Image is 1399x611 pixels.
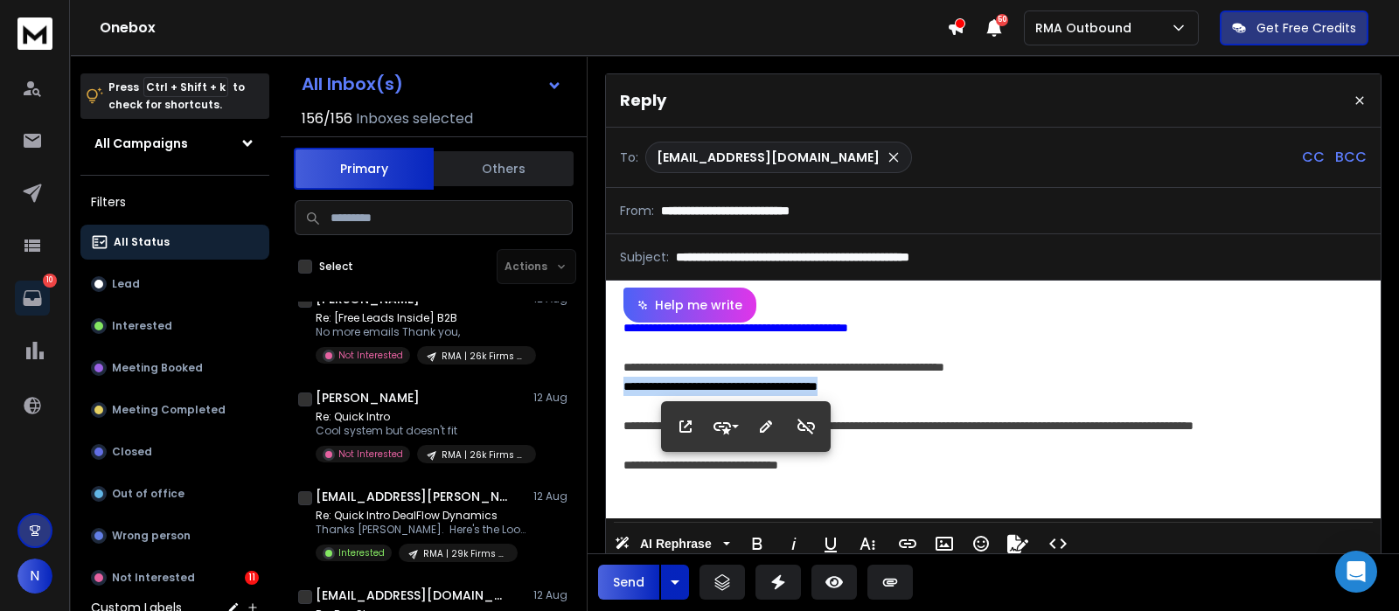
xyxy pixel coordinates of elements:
p: 12 Aug [533,588,573,602]
button: N [17,559,52,594]
p: Re: Quick Intro [316,410,525,424]
h3: Inboxes selected [356,108,473,129]
button: Emoticons [964,526,998,561]
p: Meeting Completed [112,403,226,417]
button: Bold (Ctrl+B) [741,526,774,561]
button: Help me write [623,288,756,323]
div: Open Intercom Messenger [1335,551,1377,593]
button: Edit Link [749,409,783,444]
img: logo [17,17,52,50]
button: Primary [294,148,434,190]
p: No more emails Thank you, [316,325,525,339]
button: Signature [1001,526,1034,561]
a: 10 [15,281,50,316]
button: Open Link [669,409,702,444]
p: Not Interested [338,448,403,461]
p: RMA Outbound [1035,19,1138,37]
p: Out of office [112,487,184,501]
button: Meeting Booked [80,351,269,385]
p: Re: [Free Leads Inside] B2B [316,311,525,325]
button: Meeting Completed [80,392,269,427]
button: Out of office [80,476,269,511]
p: RMA | 26k Firms (Specific Owner Info) [442,448,525,462]
span: 50 [996,14,1008,26]
p: From: [620,202,654,219]
h1: All Campaigns [94,135,188,152]
div: 11 [245,571,259,585]
p: [EMAIL_ADDRESS][DOMAIN_NAME] [657,149,880,166]
p: Interested [338,546,385,559]
p: 12 Aug [533,489,573,503]
button: Not Interested11 [80,560,269,595]
p: Not Interested [338,349,403,362]
p: BCC [1335,147,1367,168]
button: Style [709,409,742,444]
p: All Status [114,235,170,249]
p: Press to check for shortcuts. [108,79,245,114]
p: RMA | 26k Firms (Specific Owner Info) [442,350,525,363]
button: Underline (Ctrl+U) [814,526,847,561]
p: Closed [112,445,152,459]
h1: All Inbox(s) [302,75,403,93]
button: More Text [851,526,884,561]
button: Interested [80,309,269,344]
p: RMA | 29k Firms (General Team Info) [423,547,507,560]
p: Interested [112,319,172,333]
h1: [EMAIL_ADDRESS][PERSON_NAME][DOMAIN_NAME] [316,488,508,505]
p: CC [1302,147,1325,168]
button: Insert Link (Ctrl+K) [891,526,924,561]
span: 156 / 156 [302,108,352,129]
button: Code View [1041,526,1075,561]
button: All Inbox(s) [288,66,576,101]
p: Re: Quick Intro DealFlow Dynamics [316,509,525,523]
span: AI Rephrase [637,537,715,552]
h1: [EMAIL_ADDRESS][DOMAIN_NAME] [316,587,508,604]
p: Not Interested [112,571,195,585]
h1: [PERSON_NAME] [316,389,420,406]
button: All Campaigns [80,126,269,161]
p: To: [620,149,638,166]
button: Unlink [790,409,823,444]
label: Select [319,260,353,274]
p: Meeting Booked [112,361,203,375]
h3: Filters [80,190,269,214]
p: 12 Aug [533,391,573,405]
button: Italic (Ctrl+I) [777,526,811,561]
button: Closed [80,434,269,469]
p: Reply [620,88,666,113]
button: AI Rephrase [611,526,734,561]
p: Get Free Credits [1256,19,1356,37]
p: 10 [43,274,57,288]
button: Get Free Credits [1220,10,1368,45]
button: Wrong person [80,518,269,553]
button: Lead [80,267,269,302]
p: Lead [112,277,140,291]
p: Cool system but doesn't fit [316,424,525,438]
button: Others [434,149,574,188]
button: Send [598,565,659,600]
span: Ctrl + Shift + k [143,77,228,97]
p: Thanks [PERSON_NAME]. Here's the Loom video: [URL][DOMAIN_NAME] [[URL][DOMAIN_NAME]] I’m [316,523,525,537]
p: Wrong person [112,529,191,543]
p: Subject: [620,248,669,266]
h1: Onebox [100,17,947,38]
button: All Status [80,225,269,260]
button: Insert Image (Ctrl+P) [928,526,961,561]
